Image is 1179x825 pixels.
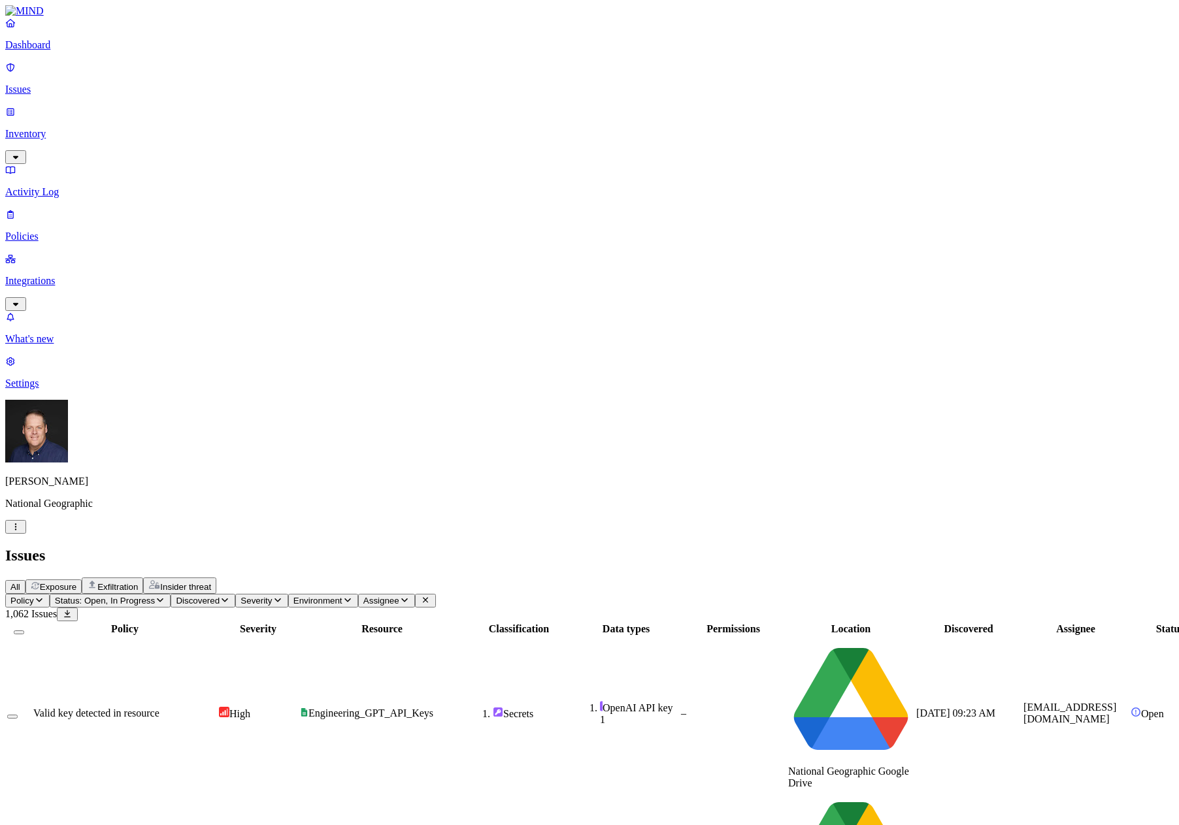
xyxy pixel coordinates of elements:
div: Classification [467,623,571,635]
p: Inventory [5,128,1174,140]
a: Issues [5,61,1174,95]
h2: Issues [5,547,1174,564]
span: – [681,707,686,719]
img: severity-high [219,707,229,717]
img: google-drive [788,638,914,763]
span: Insider threat [160,582,211,592]
img: Mark DeCarlo [5,400,68,462]
div: Policy [33,623,216,635]
a: Activity Log [5,164,1174,198]
span: Assignee [363,596,399,606]
span: All [10,582,20,592]
img: status-open [1131,707,1141,717]
a: MIND [5,5,1174,17]
span: Environment [293,596,342,606]
div: Discovered [916,623,1021,635]
a: Dashboard [5,17,1174,51]
button: Select all [14,630,24,634]
div: Location [788,623,914,635]
div: Resource [300,623,464,635]
span: Discovered [176,596,220,606]
img: google-sheets [300,708,308,717]
img: secret [493,707,503,717]
p: What's new [5,333,1174,345]
div: Permissions [681,623,786,635]
button: Select row [7,715,18,719]
p: [PERSON_NAME] [5,476,1174,487]
a: Integrations [5,253,1174,309]
div: Severity [219,623,297,635]
img: MIND [5,5,44,17]
p: National Geographic [5,498,1174,510]
div: Secrets [493,707,571,720]
p: Dashboard [5,39,1174,51]
p: Integrations [5,275,1174,287]
span: [EMAIL_ADDRESS][DOMAIN_NAME] [1023,702,1116,724]
p: Policies [5,231,1174,242]
span: Severity [241,596,272,606]
span: National Geographic Google Drive [788,766,909,788]
div: OpenAI API key [600,701,678,714]
div: Assignee [1023,623,1128,635]
span: 1,062 Issues [5,608,57,619]
p: Issues [5,84,1174,95]
a: What's new [5,311,1174,345]
img: secret-line [600,701,603,711]
div: Data types [574,623,678,635]
span: Exposure [40,582,76,592]
span: Policy [10,596,34,606]
span: Exfiltration [97,582,138,592]
p: Settings [5,378,1174,389]
span: Open [1141,708,1164,719]
span: Engineering_GPT_API_Keys [308,707,433,719]
a: Inventory [5,106,1174,162]
span: [DATE] 09:23 AM [916,707,995,719]
a: Policies [5,208,1174,242]
p: Activity Log [5,186,1174,198]
a: Settings [5,355,1174,389]
span: Valid key detected in resource [33,707,159,719]
span: Status: Open, In Progress [55,596,155,606]
div: 1 [600,714,678,726]
span: High [229,708,250,719]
